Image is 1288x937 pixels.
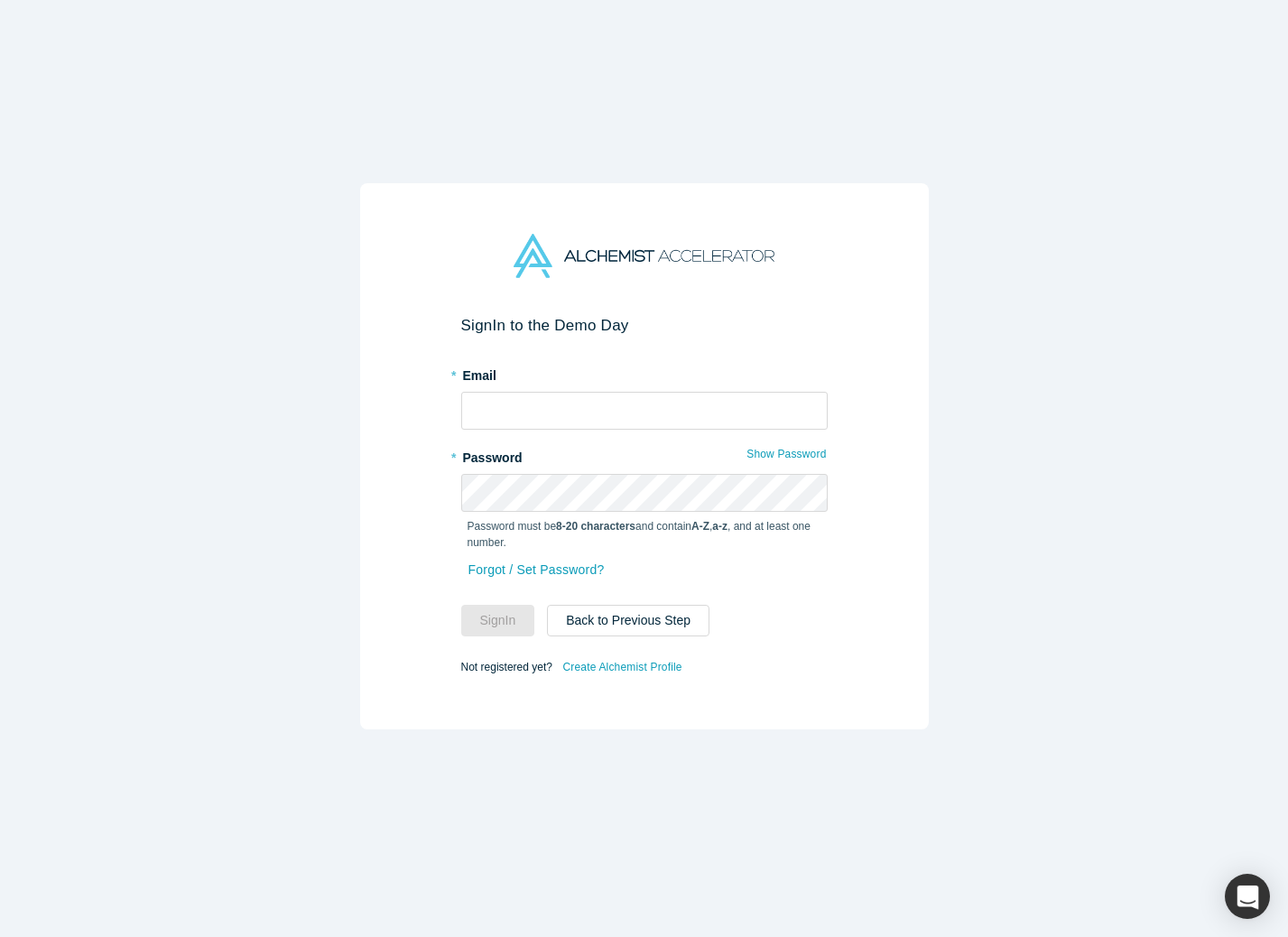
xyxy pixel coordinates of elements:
[461,442,828,468] label: Password
[461,605,535,636] button: SignIn
[468,554,606,586] a: Forgot / Set Password?
[691,520,709,533] strong: A-Z
[468,518,821,551] p: Password must be and contain , , and at least one number.
[461,660,552,673] span: Not registered yet?
[712,520,727,533] strong: a-z
[746,442,827,466] button: Show Password
[461,316,828,335] h2: Sign In to the Demo Day
[547,605,709,636] button: Back to Previous Step
[514,234,774,278] img: Alchemist Accelerator Logo
[561,655,682,679] a: Create Alchemist Profile
[556,520,635,533] strong: 8-20 characters
[461,360,828,385] label: Email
